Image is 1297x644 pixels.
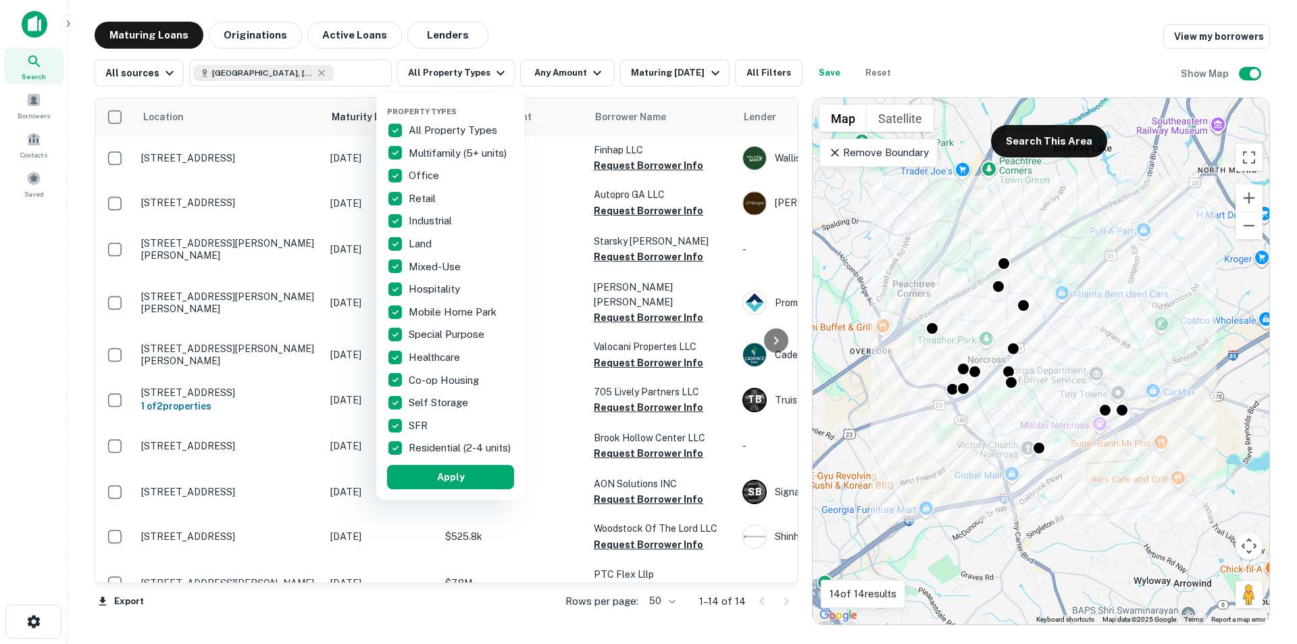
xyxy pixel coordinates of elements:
p: Retail [409,191,438,207]
p: Office [409,168,442,184]
p: Multifamily (5+ units) [409,145,509,162]
p: Healthcare [409,349,463,366]
p: Residential (2-4 units) [409,440,513,456]
p: Mixed-Use [409,259,463,275]
p: Land [409,236,434,252]
p: Self Storage [409,395,471,411]
p: Hospitality [409,281,463,297]
p: Special Purpose [409,326,487,343]
button: Apply [387,465,514,489]
p: Mobile Home Park [409,304,499,320]
p: All Property Types [409,122,500,139]
p: SFR [409,418,430,434]
p: Co-op Housing [409,372,482,389]
p: Industrial [409,213,455,229]
span: Property Types [387,107,457,116]
iframe: Chat Widget [1229,536,1297,601]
